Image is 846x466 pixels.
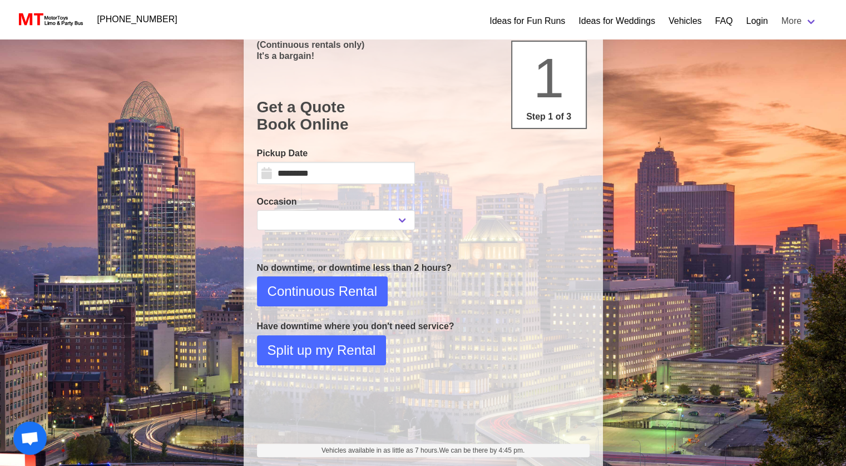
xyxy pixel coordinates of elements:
a: FAQ [715,14,733,28]
p: Step 1 of 3 [517,110,581,123]
a: Login [746,14,768,28]
label: Occasion [257,195,415,209]
a: Ideas for Weddings [578,14,655,28]
span: We can be there by 4:45 pm. [439,447,525,454]
p: (Continuous rentals only) [257,39,590,50]
a: Vehicles [669,14,702,28]
p: It's a bargain! [257,51,590,61]
a: [PHONE_NUMBER] [91,8,184,31]
span: 1 [533,47,565,109]
span: Split up my Rental [268,340,376,360]
img: MotorToys Logo [16,12,84,27]
span: Continuous Rental [268,281,377,301]
p: No downtime, or downtime less than 2 hours? [257,261,590,275]
p: Have downtime where you don't need service? [257,320,590,333]
a: More [775,10,824,32]
a: Ideas for Fun Runs [489,14,565,28]
label: Pickup Date [257,147,415,160]
span: Vehicles available in as little as 7 hours. [321,445,525,455]
a: Open chat [13,422,47,455]
button: Split up my Rental [257,335,387,365]
button: Continuous Rental [257,276,388,306]
h1: Get a Quote Book Online [257,98,590,133]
